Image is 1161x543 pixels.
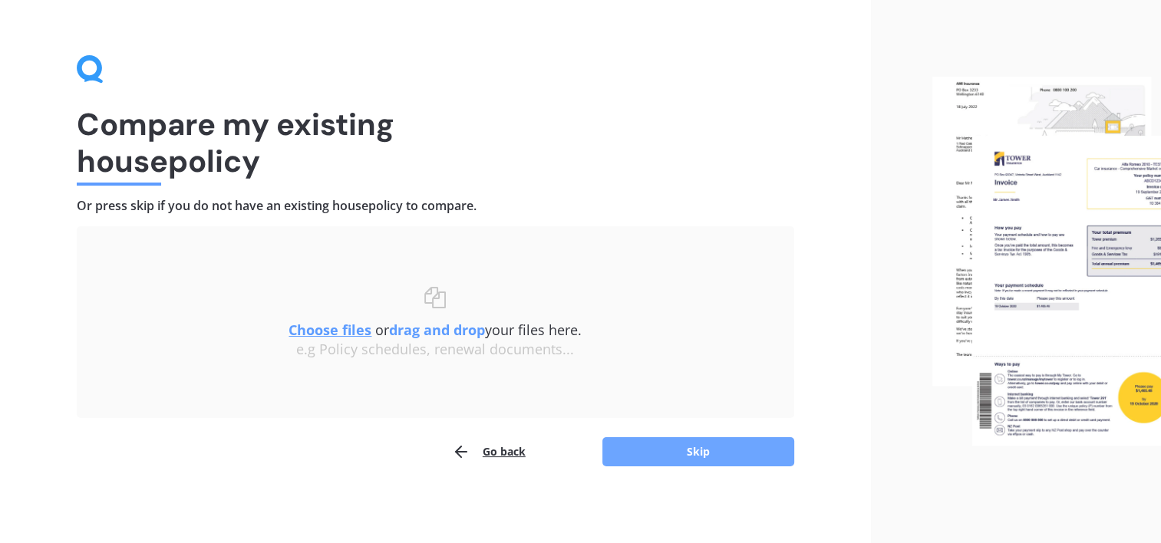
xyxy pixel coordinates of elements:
[932,77,1161,446] img: files.webp
[289,321,371,339] u: Choose files
[77,198,794,214] h4: Or press skip if you do not have an existing house policy to compare.
[77,106,794,179] h1: Compare my existing house policy
[452,436,526,467] button: Go back
[389,321,485,339] b: drag and drop
[602,437,794,466] button: Skip
[107,341,764,358] div: e.g Policy schedules, renewal documents...
[289,321,582,339] span: or your files here.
